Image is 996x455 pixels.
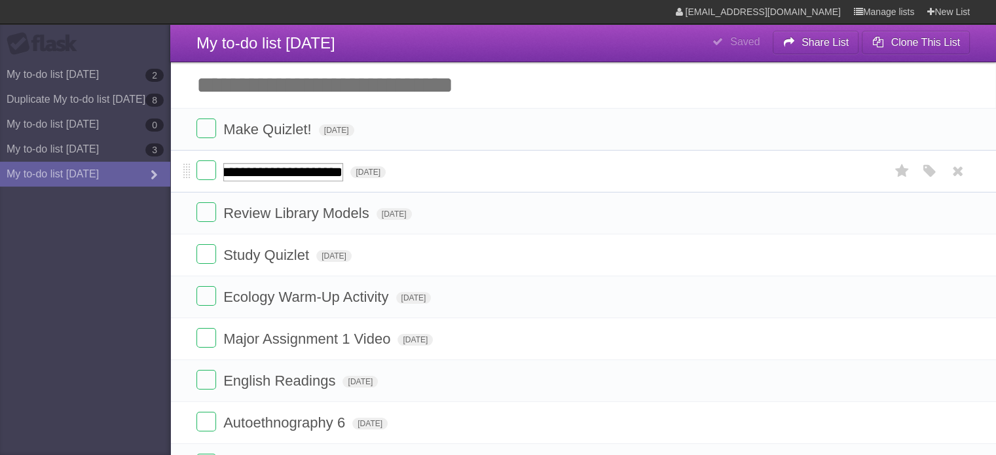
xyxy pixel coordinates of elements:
[223,331,394,347] span: Major Assignment 1 Video
[352,418,388,429] span: [DATE]
[145,69,164,82] b: 2
[196,34,335,52] span: My to-do list [DATE]
[342,376,378,388] span: [DATE]
[891,37,960,48] b: Clone This List
[377,208,412,220] span: [DATE]
[223,414,348,431] span: Autoethnography 6
[862,31,970,54] button: Clone This List
[223,373,339,389] span: English Readings
[196,412,216,431] label: Done
[196,118,216,138] label: Done
[145,94,164,107] b: 8
[196,286,216,306] label: Done
[223,205,373,221] span: Review Library Models
[802,37,849,48] b: Share List
[145,143,164,156] b: 3
[223,247,312,263] span: Study Quizlet
[890,160,915,182] label: Star task
[319,124,354,136] span: [DATE]
[223,121,315,137] span: Make Quizlet!
[316,250,352,262] span: [DATE]
[773,31,859,54] button: Share List
[350,166,386,178] span: [DATE]
[396,292,432,304] span: [DATE]
[196,202,216,222] label: Done
[223,289,392,305] span: Ecology Warm-Up Activity
[196,244,216,264] label: Done
[7,32,85,56] div: Flask
[196,328,216,348] label: Done
[397,334,433,346] span: [DATE]
[196,370,216,390] label: Done
[196,160,216,180] label: Done
[145,118,164,132] b: 0
[730,36,760,47] b: Saved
